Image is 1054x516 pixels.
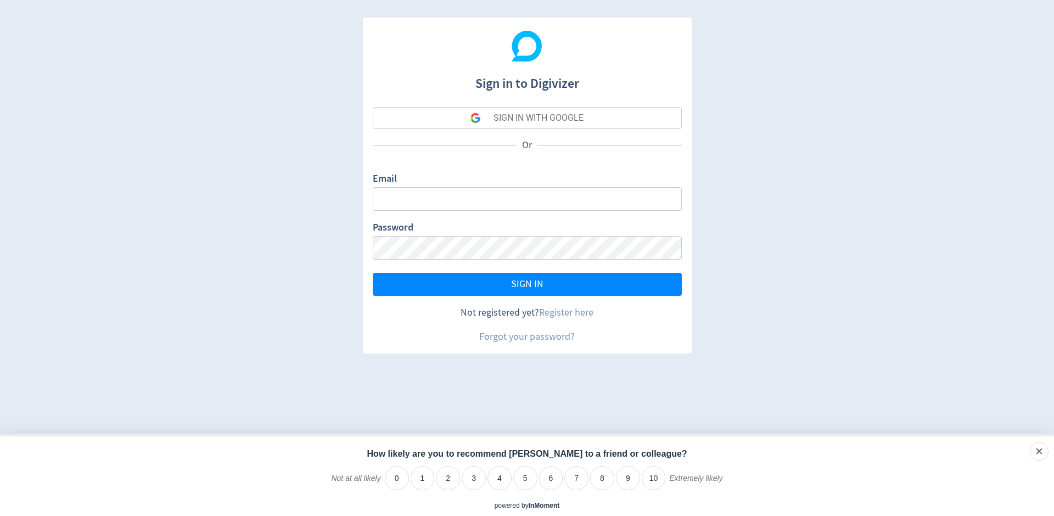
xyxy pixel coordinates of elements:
[511,279,543,289] span: SIGN IN
[331,473,380,492] label: Not at all likely
[539,466,563,490] li: 6
[494,107,584,129] div: SIGN IN WITH GOOGLE
[436,466,460,490] li: 2
[373,273,682,296] button: SIGN IN
[529,502,560,509] a: InMoment
[411,466,435,490] li: 1
[479,330,575,343] a: Forgot your password?
[373,65,682,93] h1: Sign in to Digivizer
[669,473,722,492] label: Extremely likely
[495,501,560,511] div: powered by inmoment
[513,466,537,490] li: 5
[512,31,542,61] img: Digivizer Logo
[564,466,588,490] li: 7
[517,138,537,152] p: Or
[462,466,486,490] li: 3
[616,466,640,490] li: 9
[1030,442,1049,461] div: Close survey
[373,221,413,236] label: Password
[373,172,397,187] label: Email
[487,466,512,490] li: 4
[590,466,614,490] li: 8
[385,466,409,490] li: 0
[539,306,593,319] a: Register here
[373,306,682,319] div: Not registered yet?
[642,466,666,490] li: 10
[373,107,682,129] button: SIGN IN WITH GOOGLE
